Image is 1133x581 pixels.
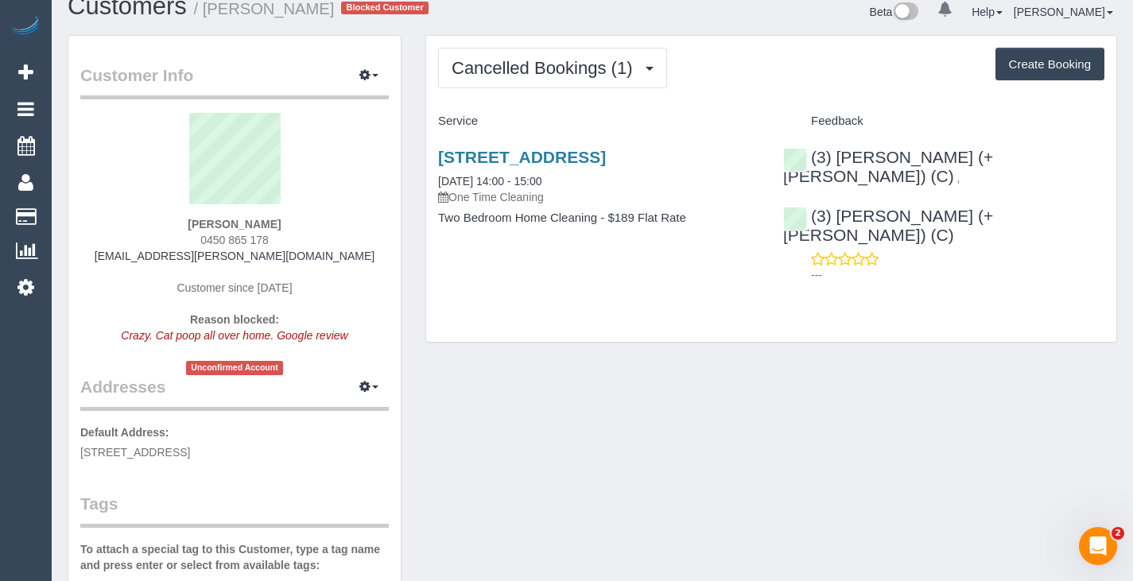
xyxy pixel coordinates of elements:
[341,2,429,14] span: Blocked Customer
[438,189,759,205] p: One Time Cleaning
[10,16,41,38] img: Automaid Logo
[80,446,190,459] span: [STREET_ADDRESS]
[188,218,281,230] strong: [PERSON_NAME]
[438,175,541,188] a: [DATE] 14:00 - 15:00
[121,329,347,342] em: Crazy. Cat poop all over home. Google review
[95,250,374,262] a: [EMAIL_ADDRESS][PERSON_NAME][DOMAIN_NAME]
[1079,527,1117,565] iframe: Intercom live chat
[870,6,919,18] a: Beta
[995,48,1104,81] button: Create Booking
[438,114,759,128] h4: Service
[186,361,283,374] span: Unconfirmed Account
[452,58,640,78] span: Cancelled Bookings (1)
[177,281,292,294] span: Customer since [DATE]
[783,148,993,185] a: (3) [PERSON_NAME] (+ [PERSON_NAME]) (C)
[80,492,389,528] legend: Tags
[80,424,169,440] label: Default Address:
[1014,6,1113,18] a: [PERSON_NAME]
[811,267,1104,283] p: ---
[438,148,606,166] a: [STREET_ADDRESS]
[80,64,389,99] legend: Customer Info
[957,172,960,184] span: ,
[438,211,759,225] h4: Two Bedroom Home Cleaning - $189 Flat Rate
[972,6,1003,18] a: Help
[783,114,1104,128] h4: Feedback
[200,234,269,246] span: 0450 865 178
[783,207,993,244] a: (3) [PERSON_NAME] (+ [PERSON_NAME]) (C)
[190,313,279,326] strong: Reason blocked:
[892,2,918,23] img: New interface
[80,541,389,573] label: To attach a special tag to this Customer, type a tag name and press enter or select from availabl...
[438,48,667,88] button: Cancelled Bookings (1)
[1112,527,1124,540] span: 2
